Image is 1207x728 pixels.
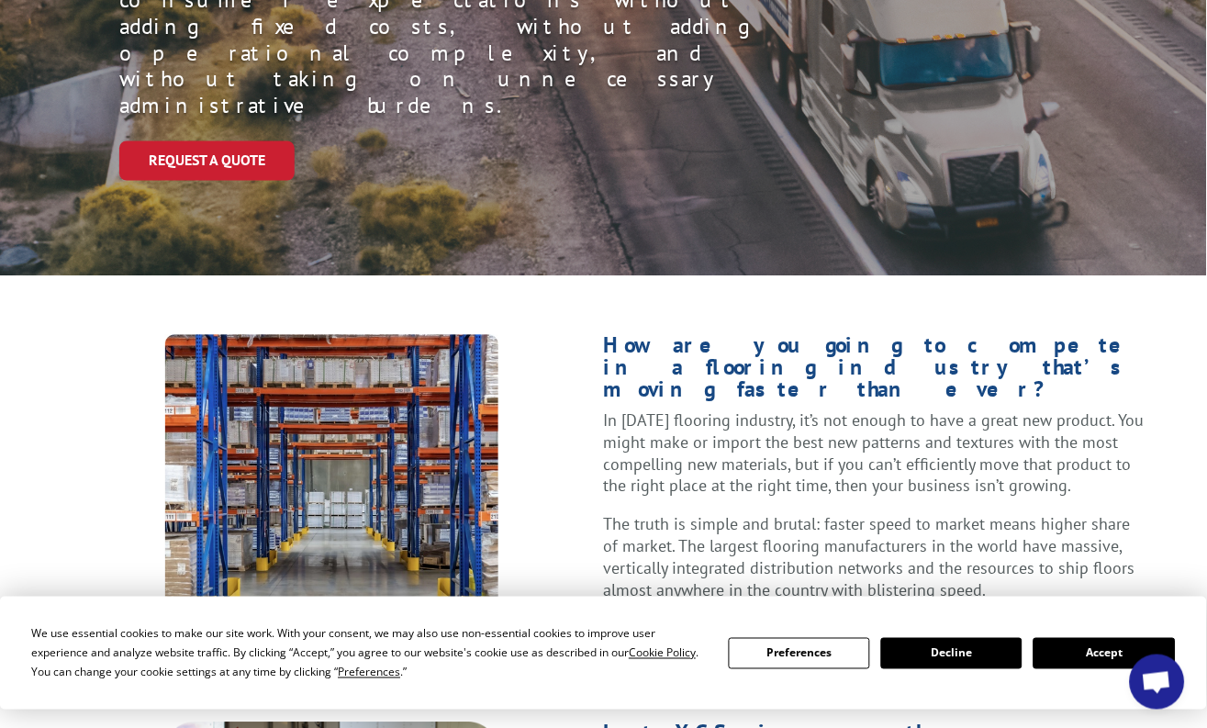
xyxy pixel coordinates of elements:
div: We use essential cookies to make our site work. With your consent, we may also use non-essential ... [31,624,706,682]
span: Cookie Policy [629,645,696,661]
button: Decline [881,638,1023,669]
img: xgas-full-truck-a-copy@2x [165,335,498,664]
span: Preferences [338,665,400,680]
h1: How are you going to compete in a flooring industry that’s moving faster than ever? [604,335,1148,410]
a: Request a Quote [119,141,295,181]
div: Open chat [1130,655,1185,710]
p: The truth is simple and brutal: faster speed to market means higher share of market. The largest ... [604,514,1148,618]
p: In [DATE] flooring industry, it’s not enough to have a great new product. You might make or impor... [604,410,1148,514]
button: Preferences [729,638,870,669]
button: Accept [1034,638,1175,669]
